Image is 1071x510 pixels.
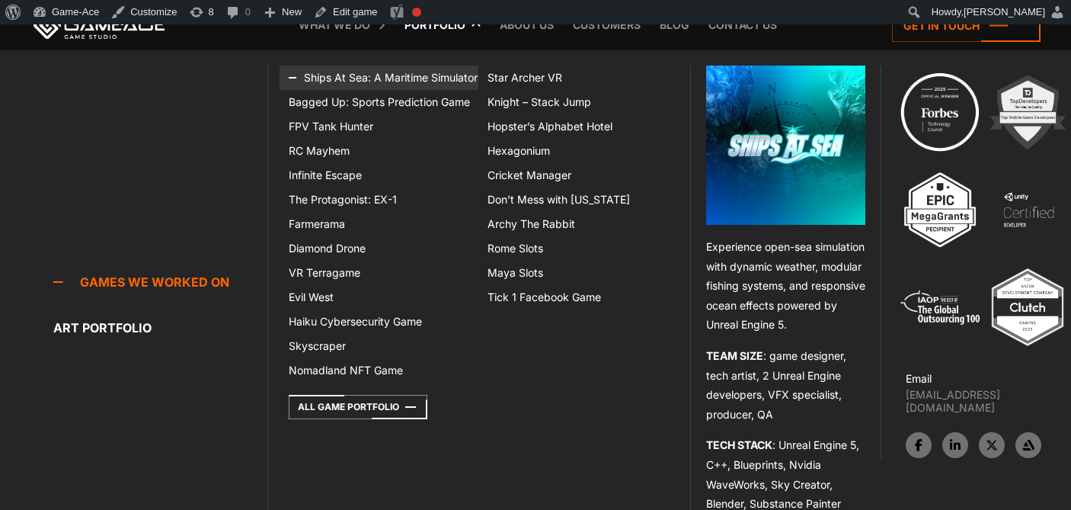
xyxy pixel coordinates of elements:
a: Bagged Up: Sports Prediction Game [280,90,479,114]
img: Technology council badge program ace 2025 game ace [898,70,982,154]
a: Games we worked on [53,267,267,297]
a: Rome Slots [478,236,678,261]
a: Ships At Sea: A Maritime Simulator [280,66,479,90]
a: Archy The Rabbit [478,212,678,236]
span: [PERSON_NAME] [964,6,1045,18]
strong: TECH STACK [706,438,772,451]
a: Infinite Escape [280,163,479,188]
a: Tick 1 Facebook Game [478,285,678,310]
div: Focus keyphrase not set [412,8,421,17]
a: Hexagonium [478,139,678,163]
a: Art portfolio [53,313,267,343]
img: Top ar vr development company gaming 2025 game ace [986,265,1069,349]
a: The Protagonist: EX-1 [280,188,479,212]
a: Get in touch [892,9,1041,42]
p: Experience open-sea simulation with dynamic weather, modular fishing systems, and responsive ocea... [706,237,865,335]
a: Nomadland NFT Game [280,358,479,383]
img: 4 [986,168,1070,252]
a: Star Archer VR [478,66,678,90]
a: VR Terragame [280,261,479,285]
strong: Email [906,372,932,385]
a: Knight – Stack Jump [478,90,678,114]
strong: TEAM SIZE [706,349,763,362]
a: Farmerama [280,212,479,236]
a: Maya Slots [478,261,678,285]
a: [EMAIL_ADDRESS][DOMAIN_NAME] [906,388,1071,414]
img: 2 [986,70,1069,154]
a: Cricket Manager [478,163,678,188]
a: Haiku Cybersecurity Game [280,310,479,334]
img: 5 [898,265,982,349]
a: Hopster’s Alphabet Hotel [478,114,678,139]
img: 3 [898,168,982,252]
a: RC Mayhem [280,139,479,163]
a: Don’t Mess with [US_STATE] [478,188,678,212]
p: : game designer, tech artist, 2 Unreal Engine developers, VFX specialist, producer, QA [706,346,865,424]
a: FPV Tank Hunter [280,114,479,139]
a: Diamond Drone [280,236,479,261]
a: All Game Portfolio [289,395,427,419]
a: Skyscraper [280,334,479,358]
img: Ships at sea menu logo [706,66,865,225]
a: Evil West [280,285,479,310]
